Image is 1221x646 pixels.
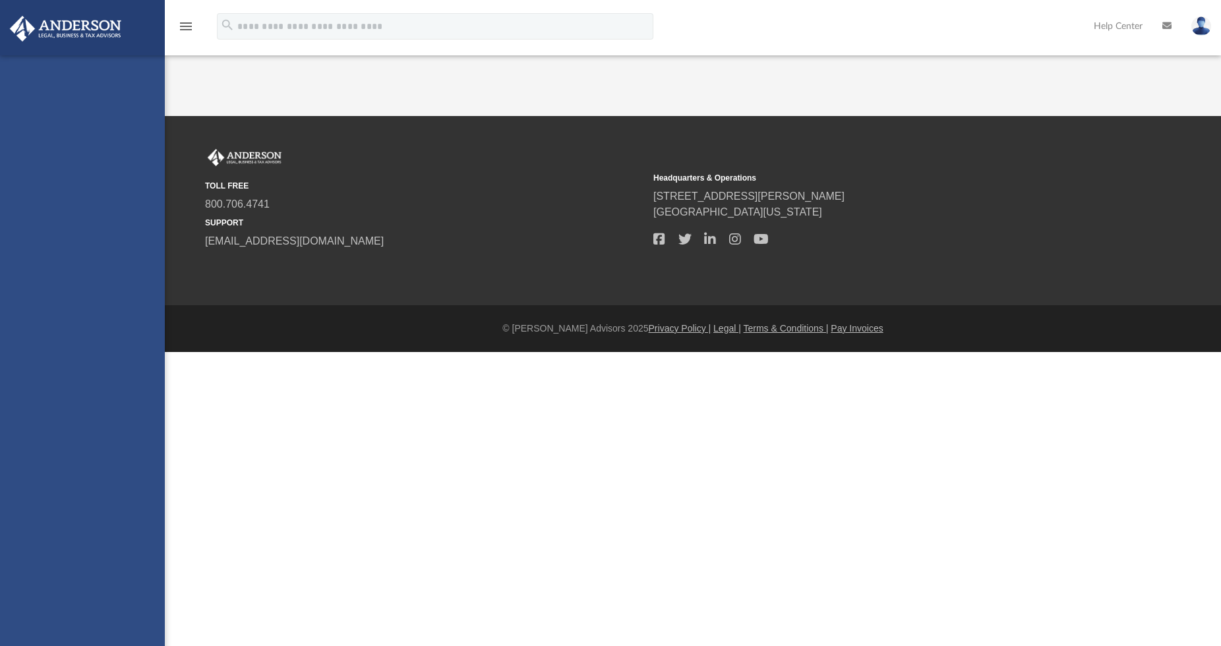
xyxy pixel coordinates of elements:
div: © [PERSON_NAME] Advisors 2025 [165,322,1221,336]
img: Anderson Advisors Platinum Portal [205,149,284,166]
small: Headquarters & Operations [653,172,1092,184]
small: TOLL FREE [205,180,644,192]
a: menu [178,25,194,34]
a: Pay Invoices [831,323,883,334]
i: search [220,18,235,32]
i: menu [178,18,194,34]
img: User Pic [1191,16,1211,36]
img: Anderson Advisors Platinum Portal [6,16,125,42]
small: SUPPORT [205,217,644,229]
a: Privacy Policy | [649,323,711,334]
a: [GEOGRAPHIC_DATA][US_STATE] [653,206,822,218]
a: Terms & Conditions | [744,323,829,334]
a: 800.706.4741 [205,198,270,210]
a: [STREET_ADDRESS][PERSON_NAME] [653,191,845,202]
a: [EMAIL_ADDRESS][DOMAIN_NAME] [205,235,384,247]
a: Legal | [713,323,741,334]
